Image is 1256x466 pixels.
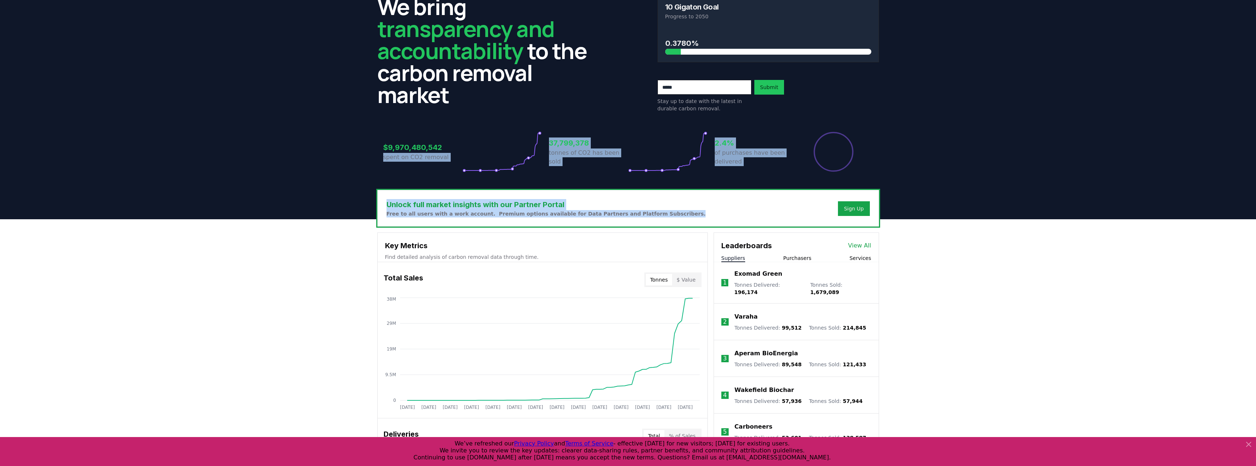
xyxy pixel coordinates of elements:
a: Wakefield Biochar [735,386,794,395]
p: 1 [723,278,726,287]
tspan: [DATE] [549,405,564,410]
p: Tonnes Sold : [810,281,871,296]
p: 3 [723,354,727,363]
p: Tonnes Delivered : [735,324,802,331]
tspan: 29M [387,321,396,326]
button: % of Sales [664,430,700,442]
tspan: [DATE] [400,405,415,410]
a: Exomad Green [734,269,782,278]
h3: 0.3780% [665,38,871,49]
p: Stay up to date with the latest in durable carbon removal. [658,98,751,112]
tspan: [DATE] [507,405,522,410]
tspan: 19M [387,346,396,352]
span: transparency and accountability [377,14,554,66]
p: Free to all users with a work account. Premium options available for Data Partners and Platform S... [387,210,706,217]
p: Tonnes Sold : [809,361,866,368]
button: Tonnes [646,274,672,286]
button: $ Value [672,274,700,286]
h3: Leaderboards [721,240,772,251]
h3: Total Sales [384,272,423,287]
tspan: [DATE] [635,405,650,410]
tspan: 38M [387,297,396,302]
tspan: [DATE] [614,405,629,410]
p: Tonnes Delivered : [734,281,803,296]
p: Tonnes Sold : [809,397,863,405]
p: Tonnes Delivered : [735,434,802,441]
p: of purchases have been delivered [715,148,794,166]
span: 89,548 [782,362,802,367]
p: Tonnes Sold : [809,324,866,331]
button: Submit [754,80,784,95]
button: Sign Up [838,201,869,216]
tspan: [DATE] [464,405,479,410]
h3: Key Metrics [385,240,700,251]
h3: 10 Gigaton Goal [665,3,719,11]
p: Tonnes Delivered : [735,361,802,368]
h3: 2.4% [715,137,794,148]
button: Purchasers [783,254,812,262]
h3: 37,799,378 [549,137,628,148]
p: Tonnes Sold : [809,434,866,441]
h3: Unlock full market insights with our Partner Portal [387,199,706,210]
span: 53,601 [782,435,802,441]
a: Carboneers [735,422,772,431]
tspan: [DATE] [421,405,436,410]
p: Progress to 2050 [665,13,871,20]
span: 57,936 [782,398,802,404]
p: Find detailed analysis of carbon removal data through time. [385,253,700,261]
h3: Deliveries [384,429,419,443]
div: Percentage of sales delivered [813,131,854,172]
span: 121,433 [843,362,866,367]
h3: $9,970,480,542 [383,142,462,153]
tspan: [DATE] [485,405,500,410]
span: 1,679,089 [810,289,839,295]
tspan: [DATE] [528,405,543,410]
tspan: 9.5M [385,372,396,377]
a: Sign Up [844,205,864,212]
p: 5 [723,428,727,436]
span: 57,944 [843,398,863,404]
tspan: [DATE] [656,405,671,410]
a: View All [848,241,871,250]
tspan: [DATE] [678,405,693,410]
span: 196,174 [734,289,758,295]
p: 2 [723,318,727,326]
button: Suppliers [721,254,745,262]
p: spent on CO2 removal [383,153,462,162]
span: 138,587 [843,435,866,441]
p: 4 [723,391,727,400]
button: Services [849,254,871,262]
tspan: [DATE] [571,405,586,410]
p: tonnes of CO2 has been sold [549,148,628,166]
span: 99,512 [782,325,802,331]
tspan: 0 [393,398,396,403]
span: 214,845 [843,325,866,331]
a: Aperam BioEnergia [735,349,798,358]
p: Tonnes Delivered : [735,397,802,405]
tspan: [DATE] [443,405,458,410]
tspan: [DATE] [592,405,607,410]
button: Total [644,430,664,442]
a: Varaha [735,312,758,321]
